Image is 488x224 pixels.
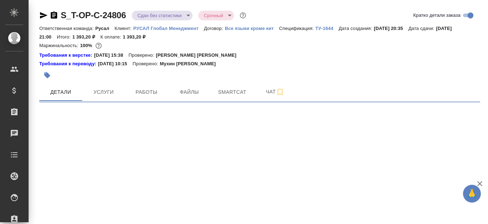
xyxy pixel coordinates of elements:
[315,26,339,31] p: ТУ-1644
[466,186,478,201] span: 🙏
[133,26,204,31] p: РУСАЛ Глобал Менеджмент
[133,60,160,67] p: Проверено:
[39,52,94,59] a: Требования к верстке:
[86,88,121,97] span: Услуги
[123,34,151,40] p: 1 393,20 ₽
[339,26,374,31] p: Дата создания:
[94,41,103,50] button: 0.00 RUB;
[39,11,48,20] button: Скопировать ссылку для ЯМессенджера
[39,26,95,31] p: Ответственная команда:
[215,88,249,97] span: Smartcat
[413,12,460,19] span: Кратко детали заказа
[238,11,248,20] button: Доп статусы указывают на важность/срочность заказа
[258,87,292,96] span: Чат
[80,43,94,48] p: 100%
[39,43,80,48] p: Маржинальность:
[225,26,279,31] p: Все языки кроме кит
[100,34,123,40] p: К оплате:
[276,88,284,96] svg: Подписаться
[279,26,315,31] p: Спецификация:
[160,60,221,67] p: Мухин [PERSON_NAME]
[57,34,72,40] p: Итого:
[225,25,279,31] a: Все языки кроме кит
[39,67,55,83] button: Добавить тэг
[39,52,94,59] div: Нажми, чтобы открыть папку с инструкцией
[72,34,100,40] p: 1 393,20 ₽
[95,26,115,31] p: Русал
[44,88,78,97] span: Детали
[172,88,206,97] span: Файлы
[374,26,409,31] p: [DATE] 20:35
[115,26,133,31] p: Клиент:
[463,185,481,203] button: 🙏
[129,88,164,97] span: Работы
[198,11,234,20] div: Сдан без статистики
[204,26,225,31] p: Договор:
[98,60,133,67] p: [DATE] 10:15
[129,52,156,59] p: Проверено:
[202,12,225,19] button: Срочный
[408,26,436,31] p: Дата сдачи:
[156,52,242,59] p: [PERSON_NAME] [PERSON_NAME]
[132,11,193,20] div: Сдан без статистики
[50,11,58,20] button: Скопировать ссылку
[39,60,98,67] div: Нажми, чтобы открыть папку с инструкцией
[61,10,126,20] a: S_T-OP-C-24806
[135,12,184,19] button: Сдан без статистики
[94,52,129,59] p: [DATE] 15:38
[39,60,98,67] a: Требования к переводу:
[133,25,204,31] a: РУСАЛ Глобал Менеджмент
[315,25,339,31] a: ТУ-1644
